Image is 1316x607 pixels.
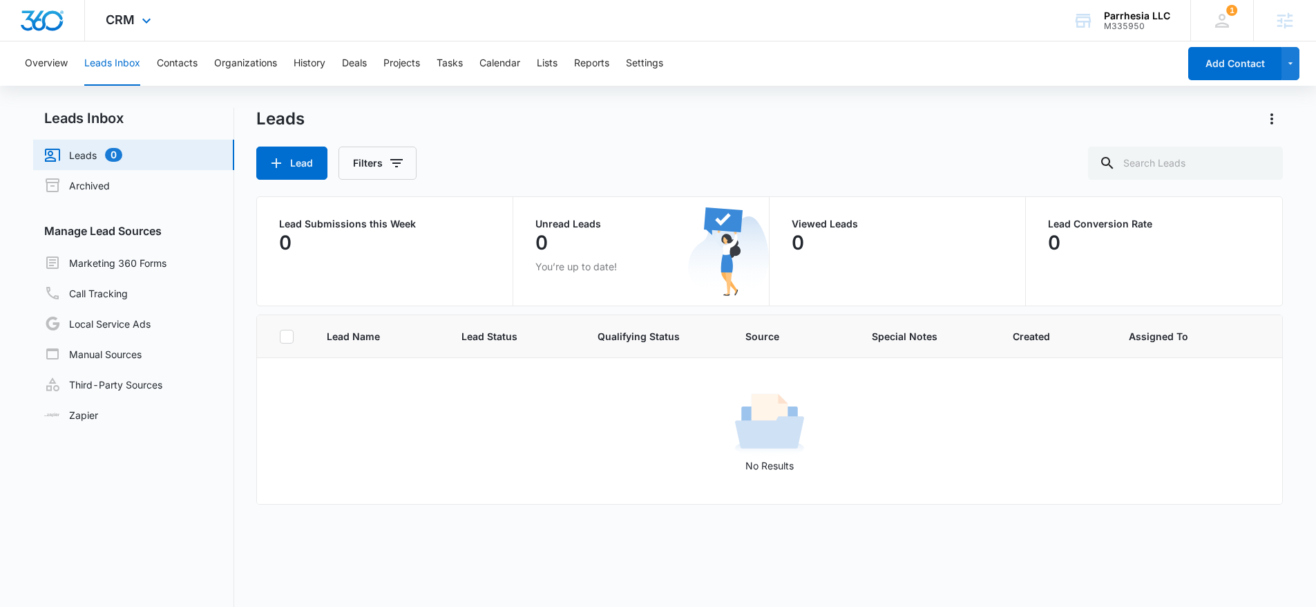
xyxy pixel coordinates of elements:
[1188,47,1281,80] button: Add Contact
[479,41,520,86] button: Calendar
[44,346,142,362] a: Manual Sources
[294,41,325,86] button: History
[535,232,548,254] p: 0
[258,458,1282,473] p: No Results
[33,223,234,239] h3: Manage Lead Sources
[1104,21,1170,31] div: account id
[535,259,747,274] p: You’re up to date!
[256,109,305,129] h1: Leads
[44,315,151,332] a: Local Service Ads
[1226,5,1237,16] span: 1
[626,41,663,86] button: Settings
[535,219,747,229] p: Unread Leads
[1048,219,1260,229] p: Lead Conversion Rate
[44,285,128,301] a: Call Tracking
[44,376,162,393] a: Third-Party Sources
[342,41,367,86] button: Deals
[44,147,122,163] a: Leads0
[735,389,804,458] img: No Results
[461,329,564,344] span: Lead Status
[1104,10,1170,21] div: account name
[1013,329,1096,344] span: Created
[279,232,292,254] p: 0
[598,329,712,344] span: Qualifying Status
[745,329,839,344] span: Source
[84,41,140,86] button: Leads Inbox
[338,147,417,180] button: Filters
[106,12,135,27] span: CRM
[574,41,609,86] button: Reports
[1129,329,1188,344] span: Assigned To
[872,329,979,344] span: Special Notes
[157,41,198,86] button: Contacts
[33,108,234,129] h2: Leads Inbox
[44,177,110,194] a: Archived
[256,147,327,180] button: Lead
[1088,147,1283,180] input: Search Leads
[44,254,166,271] a: Marketing 360 Forms
[437,41,463,86] button: Tasks
[214,41,277,86] button: Organizations
[279,219,490,229] p: Lead Submissions this Week
[792,219,1003,229] p: Viewed Leads
[25,41,68,86] button: Overview
[537,41,557,86] button: Lists
[1226,5,1237,16] div: notifications count
[792,232,804,254] p: 0
[44,408,98,422] a: Zapier
[327,329,428,344] span: Lead Name
[383,41,420,86] button: Projects
[1048,232,1060,254] p: 0
[1261,108,1283,130] button: Actions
